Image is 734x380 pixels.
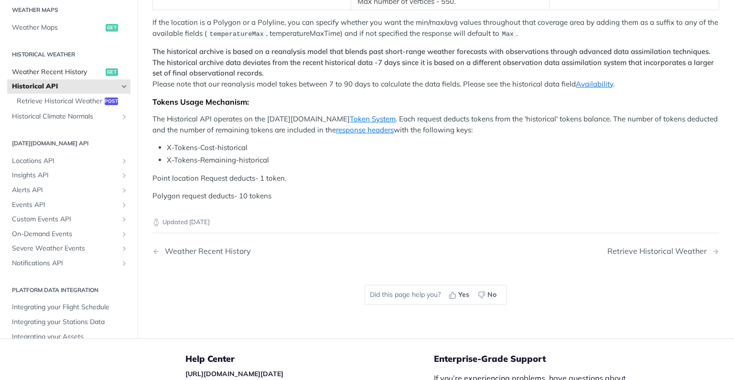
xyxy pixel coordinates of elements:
h2: Historical Weather [7,50,130,58]
a: Historical APIHide subpages for Historical API [7,79,130,94]
a: response headers [336,125,394,134]
p: Polygon request deducts- 10 tokens [152,191,719,202]
span: Custom Events API [12,215,118,224]
span: Weather Maps [12,23,103,33]
p: Point location Request deducts- 1 token. [152,173,719,184]
a: Availability [576,79,613,88]
h2: Platform DATA integration [7,285,130,294]
h2: [DATE][DOMAIN_NAME] API [7,139,130,148]
span: Weather Recent History [12,67,103,76]
button: Show subpages for On-Demand Events [120,230,128,238]
button: Show subpages for Events API [120,201,128,208]
a: [URL][DOMAIN_NAME][DATE] [185,369,283,378]
h5: Enterprise-Grade Support [434,353,658,365]
button: No [475,288,502,302]
div: Did this page help you? [365,285,507,305]
button: Show subpages for Custom Events API [120,216,128,223]
a: Integrating your Assets [7,329,130,344]
span: Events API [12,200,118,209]
button: Hide subpages for Historical API [120,83,128,90]
button: Show subpages for Locations API [120,157,128,164]
span: On-Demand Events [12,229,118,239]
span: temperatureMax [209,31,263,38]
a: On-Demand EventsShow subpages for On-Demand Events [7,227,130,241]
a: Next Page: Retrieve Historical Weather [607,247,719,256]
a: Custom Events APIShow subpages for Custom Events API [7,212,130,227]
h5: Help Center [185,353,434,365]
span: get [106,24,118,32]
span: Max [502,31,514,38]
span: post [105,97,118,105]
a: Severe Weather EventsShow subpages for Severe Weather Events [7,241,130,256]
span: Historical Climate Normals [12,112,118,121]
button: Yes [445,288,475,302]
a: Weather Recent Historyget [7,65,130,79]
button: Show subpages for Insights API [120,172,128,179]
div: Tokens Usage Mechanism: [152,97,719,107]
div: Weather Recent History [160,247,251,256]
p: Please note that our reanalysis model takes between 7 to 90 days to calculate the data fields. Pl... [152,46,719,89]
span: Integrating your Stations Data [12,317,128,327]
button: Show subpages for Severe Weather Events [120,245,128,252]
a: Alerts APIShow subpages for Alerts API [7,183,130,197]
span: get [106,68,118,76]
span: Integrating your Flight Schedule [12,303,128,312]
a: Integrating your Stations Data [7,315,130,329]
li: X-Tokens-Remaining-historical [167,155,719,166]
a: Retrieve Historical Weatherpost [12,94,130,108]
a: Insights APIShow subpages for Insights API [7,168,130,183]
button: Show subpages for Notifications API [120,260,128,267]
span: Insights API [12,171,118,180]
a: Token System [350,114,396,123]
span: Retrieve Historical Weather [17,96,102,106]
span: Yes [458,290,469,300]
span: Notifications API [12,259,118,268]
div: Retrieve Historical Weather [607,247,712,256]
span: No [487,290,497,300]
a: Locations APIShow subpages for Locations API [7,153,130,168]
h2: Weather Maps [7,6,130,14]
a: Events APIShow subpages for Events API [7,197,130,212]
strong: The historical archive is based on a reanalysis model that blends past short-range weather foreca... [152,47,714,77]
span: Integrating your Assets [12,332,128,341]
p: If the location is a Polygon or a Polyline, you can specify whether you want the min/max/avg valu... [152,17,719,39]
nav: Pagination Controls [152,237,719,265]
p: Updated [DATE] [152,217,719,227]
span: Locations API [12,156,118,165]
li: X-Tokens-Cost-historical [167,142,719,153]
p: The Historical API operates on the [DATE][DOMAIN_NAME] . Each request deducts tokens from the 'hi... [152,114,719,135]
a: Weather Mapsget [7,21,130,35]
a: Notifications APIShow subpages for Notifications API [7,256,130,271]
button: Show subpages for Historical Climate Normals [120,113,128,120]
a: Previous Page: Weather Recent History [152,247,395,256]
span: Severe Weather Events [12,244,118,253]
span: Alerts API [12,185,118,195]
span: Historical API [12,82,118,91]
a: Integrating your Flight Schedule [7,300,130,315]
button: Show subpages for Alerts API [120,186,128,194]
a: Historical Climate NormalsShow subpages for Historical Climate Normals [7,109,130,124]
